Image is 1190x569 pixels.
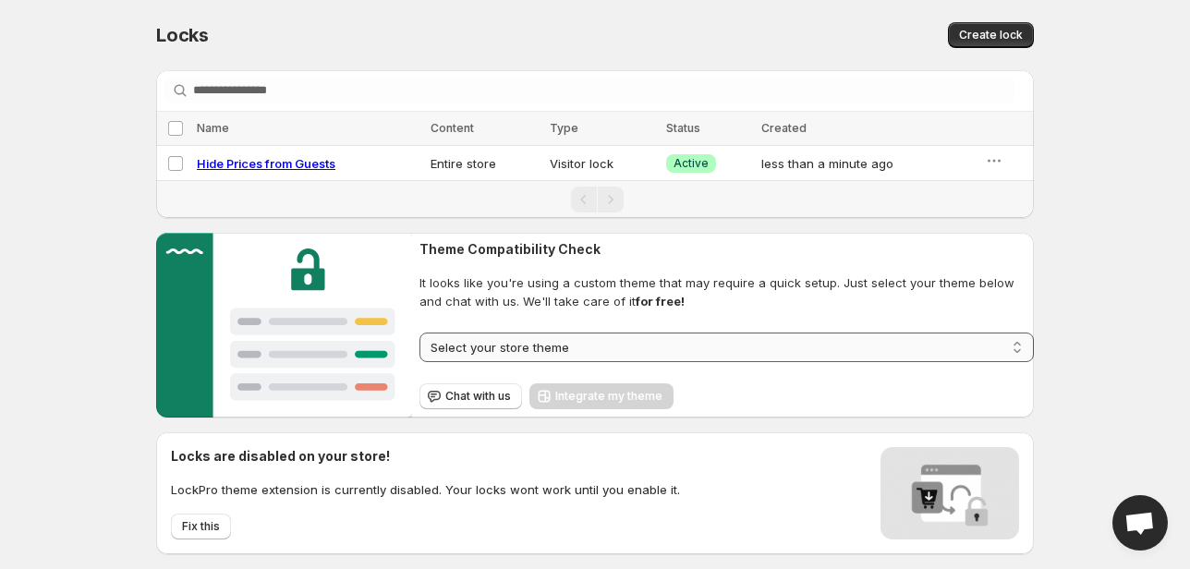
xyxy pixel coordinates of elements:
[674,156,709,171] span: Active
[550,121,578,135] span: Type
[197,121,229,135] span: Name
[761,121,807,135] span: Created
[171,447,680,466] h2: Locks are disabled on your store!
[959,28,1023,42] span: Create lock
[666,121,700,135] span: Status
[171,480,680,499] p: LockPro theme extension is currently disabled. Your locks wont work until you enable it.
[1112,495,1168,551] div: Open chat
[156,24,209,46] span: Locks
[948,22,1034,48] button: Create lock
[419,240,1034,259] h2: Theme Compatibility Check
[182,519,220,534] span: Fix this
[156,180,1034,218] nav: Pagination
[197,156,335,171] a: Hide Prices from Guests
[156,233,412,418] img: Customer support
[431,121,474,135] span: Content
[880,447,1019,539] img: Locks disabled
[419,273,1034,310] span: It looks like you're using a custom theme that may require a quick setup. Just select your theme ...
[756,146,979,181] td: less than a minute ago
[171,514,231,539] button: Fix this
[425,146,544,181] td: Entire store
[419,383,522,409] button: Chat with us
[636,294,685,309] strong: for free!
[544,146,661,181] td: Visitor lock
[445,389,511,404] span: Chat with us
